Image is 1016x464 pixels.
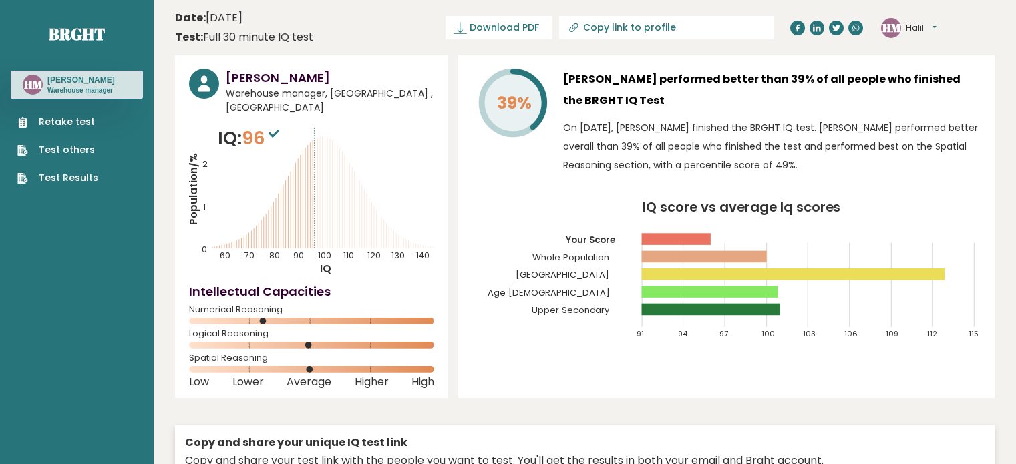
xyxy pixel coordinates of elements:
p: IQ: [218,125,283,152]
a: Download PDF [446,16,552,39]
span: Average [287,379,331,385]
tspan: IQ [320,262,331,276]
p: Warehouse manager [47,86,115,95]
tspan: 112 [928,328,938,339]
tspan: 100 [318,250,331,261]
tspan: 39% [497,91,532,115]
tspan: IQ score vs average Iq scores [643,198,841,216]
tspan: 97 [720,328,729,339]
h3: [PERSON_NAME] [226,69,434,87]
text: HM [24,77,43,92]
tspan: [GEOGRAPHIC_DATA] [516,268,610,281]
tspan: 140 [416,250,430,261]
tspan: 100 [761,328,775,339]
tspan: Population/% [186,153,200,225]
tspan: 2 [202,158,208,170]
text: HM [882,19,901,35]
span: High [411,379,434,385]
h3: [PERSON_NAME] performed better than 39% of all people who finished the BRGHT IQ Test [563,69,981,111]
tspan: 1 [203,201,206,212]
b: Test: [175,29,203,45]
tspan: 106 [844,328,858,339]
tspan: 130 [391,250,405,261]
tspan: 90 [293,250,304,261]
b: Date: [175,10,206,25]
span: Numerical Reasoning [189,307,434,312]
h3: [PERSON_NAME] [47,75,115,85]
tspan: 120 [367,250,381,261]
a: Retake test [17,115,98,129]
div: Full 30 minute IQ test [175,29,313,45]
tspan: Age [DEMOGRAPHIC_DATA] [488,286,610,299]
span: Lower [232,379,264,385]
tspan: 0 [202,244,207,255]
span: Warehouse manager, [GEOGRAPHIC_DATA] , [GEOGRAPHIC_DATA] [226,87,434,115]
span: Logical Reasoning [189,331,434,336]
a: Test Results [17,171,98,185]
span: Download PDF [470,21,539,35]
button: Halil [906,21,937,35]
tspan: 70 [244,250,255,261]
h4: Intellectual Capacities [189,282,434,300]
tspan: 80 [269,250,280,261]
tspan: 91 [637,328,644,339]
time: [DATE] [175,10,242,26]
div: Copy and share your unique IQ test link [185,435,985,451]
a: Brght [49,23,105,45]
tspan: Your Score [565,234,616,246]
tspan: 94 [678,328,688,339]
tspan: 60 [220,250,231,261]
p: On [DATE], [PERSON_NAME] finished the BRGHT IQ test. [PERSON_NAME] performed better overall than ... [563,118,981,174]
a: Test others [17,143,98,157]
tspan: 103 [803,328,816,339]
tspan: 109 [886,328,898,339]
tspan: 110 [343,250,354,261]
tspan: Upper Secondary [532,304,611,316]
span: Higher [355,379,389,385]
span: Spatial Reasoning [189,355,434,361]
tspan: 115 [969,328,979,339]
span: 96 [242,126,283,150]
span: Low [189,379,209,385]
tspan: Whole Population [532,251,610,264]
